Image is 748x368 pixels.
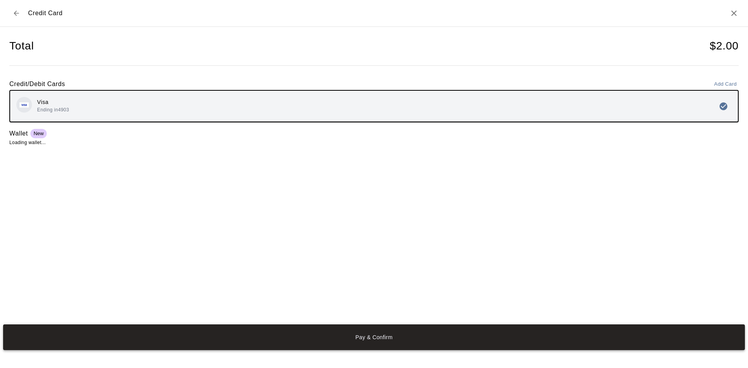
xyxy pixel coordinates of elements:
[10,91,738,121] button: Credit card brand logoVisaEnding in4903
[37,98,69,106] p: Visa
[9,6,23,20] button: Back to checkout
[9,79,65,89] h6: Credit/Debit Cards
[3,324,745,350] button: Pay & Confirm
[729,9,739,18] button: Close
[30,130,47,136] span: New
[19,102,29,107] img: Credit card brand logo
[712,78,739,90] button: Add Card
[9,129,28,139] h6: Wallet
[9,6,63,20] div: Credit Card
[9,39,34,53] h4: Total
[9,140,46,145] span: Loading wallet...
[37,107,69,113] span: Ending in 4903
[710,39,739,53] h4: $ 2.00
